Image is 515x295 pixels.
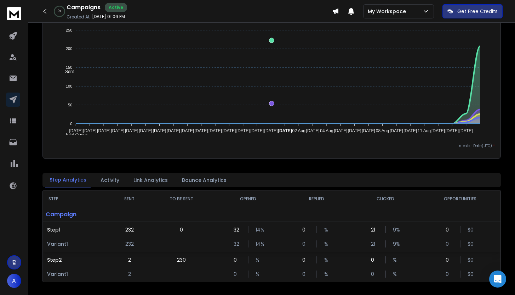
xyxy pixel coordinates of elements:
[459,128,473,133] tspan: [DATE]
[393,256,400,263] p: %
[92,14,125,20] p: [DATE] 01:06 PM
[43,190,110,207] th: STEP
[66,84,72,88] tspan: 100
[48,143,495,149] p: x-axis : Date(UTC)
[68,103,72,107] tspan: 50
[446,256,453,263] p: 0
[404,128,417,133] tspan: [DATE]
[446,226,453,233] p: 0
[149,190,214,207] th: TO BE SENT
[69,128,82,133] tspan: [DATE]
[371,240,378,247] p: 21
[66,28,72,32] tspan: 250
[351,190,420,207] th: CLICKED
[47,240,105,247] p: Variant 1
[324,240,331,247] p: %
[393,271,400,278] p: %
[178,172,231,188] button: Bounce Analytics
[282,190,351,207] th: REPLIED
[302,256,309,263] p: 0
[67,3,101,12] h1: Campaigns
[66,65,72,69] tspan: 150
[264,128,278,133] tspan: [DATE]
[278,128,292,133] tspan: [DATE]
[105,3,127,12] div: Active
[208,128,222,133] tspan: [DATE]
[181,128,194,133] tspan: [DATE]
[7,7,21,20] img: logo
[234,240,241,247] p: 32
[60,69,74,74] span: Sent
[250,128,264,133] tspan: [DATE]
[45,172,91,188] button: Step Analytics
[446,240,453,247] p: 0
[222,128,236,133] tspan: [DATE]
[334,128,348,133] tspan: [DATE]
[256,271,263,278] p: %
[368,8,409,15] p: My Workspace
[446,271,453,278] p: 0
[292,128,305,133] tspan: 02 Aug
[457,8,498,15] p: Get Free Credits
[125,226,134,233] p: 232
[177,256,186,263] p: 230
[47,271,105,278] p: Variant 1
[129,172,172,188] button: Link Analytics
[7,274,21,288] button: A
[111,128,124,133] tspan: [DATE]
[393,226,400,233] p: 9 %
[371,256,378,263] p: 0
[442,4,503,18] button: Get Free Credits
[47,256,105,263] p: Step 2
[302,226,309,233] p: 0
[110,190,149,207] th: SENT
[468,271,475,278] p: $ 0
[393,240,400,247] p: 9 %
[256,240,263,247] p: 14 %
[446,128,459,133] tspan: [DATE]
[324,226,331,233] p: %
[96,172,124,188] button: Activity
[195,128,208,133] tspan: [DATE]
[60,132,88,137] span: Total Opens
[324,271,331,278] p: %
[139,128,152,133] tspan: [DATE]
[320,128,333,133] tspan: 04 Aug
[468,240,475,247] p: $ 0
[256,226,263,233] p: 14 %
[70,122,72,126] tspan: 0
[306,128,320,133] tspan: [DATE]
[234,226,241,233] p: 32
[125,128,138,133] tspan: [DATE]
[58,9,61,13] p: 0 %
[180,226,183,233] p: 0
[128,256,131,263] p: 2
[234,256,241,263] p: 0
[213,190,282,207] th: OPENED
[324,256,331,263] p: %
[234,271,241,278] p: 0
[83,128,96,133] tspan: [DATE]
[43,207,110,222] p: Campaign
[167,128,180,133] tspan: [DATE]
[153,128,166,133] tspan: [DATE]
[67,14,91,20] p: Created At:
[302,271,309,278] p: 0
[489,271,506,288] div: Open Intercom Messenger
[97,128,110,133] tspan: [DATE]
[468,256,475,263] p: $ 0
[128,271,131,278] p: 2
[348,128,361,133] tspan: [DATE]
[371,226,378,233] p: 21
[371,271,378,278] p: 0
[256,256,263,263] p: %
[390,128,403,133] tspan: [DATE]
[66,47,72,51] tspan: 200
[236,128,250,133] tspan: [DATE]
[468,226,475,233] p: $ 0
[376,128,389,133] tspan: 08 Aug
[431,128,445,133] tspan: [DATE]
[302,240,309,247] p: 0
[125,240,134,247] p: 232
